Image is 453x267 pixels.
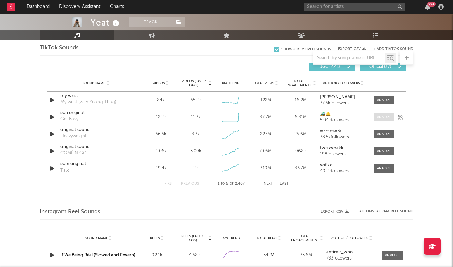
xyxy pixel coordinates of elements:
[85,236,108,240] span: Sound Name
[145,97,177,104] div: 84k
[181,182,199,186] button: Previous
[91,17,121,28] div: Yeat
[250,131,282,138] div: 227M
[320,146,367,151] a: twizzypakk
[373,47,413,51] button: + Add TikTok Sound
[285,114,316,121] div: 6.31M
[140,252,174,259] div: 92.1k
[326,250,377,255] a: antimir_who
[129,17,172,27] button: Track
[192,131,200,138] div: 3.3k
[289,234,319,243] span: Total Engagements
[215,81,247,86] div: 6M Trend
[60,127,131,133] a: original sound
[289,252,323,259] div: 33.6M
[356,210,413,213] button: + Add Instagram Reel Sound
[164,182,174,186] button: First
[253,81,274,85] span: Total Views
[60,150,87,157] div: COMË N GO
[326,256,377,261] div: 733 followers
[285,79,312,87] span: Total Engagements
[320,135,367,140] div: 38.5k followers
[366,47,413,51] button: + Add TikTok Sound
[304,3,405,11] input: Search for artists
[321,210,349,214] button: Export CSV
[250,148,282,155] div: 7.05M
[60,110,131,116] a: son original
[314,65,345,69] span: UGC ( 2.4k )
[177,252,211,259] div: 4.58k
[320,146,343,150] strong: twizzypakk
[256,236,277,240] span: Total Plays
[145,165,177,172] div: 49.4k
[60,144,131,150] a: original sound
[215,236,249,241] div: 6M Trend
[323,81,360,85] span: Author / Followers
[250,165,282,172] div: 319M
[145,148,177,155] div: 4.06k
[250,114,282,121] div: 37.7M
[60,167,69,174] div: Talk
[285,97,316,104] div: 16.2M
[320,129,367,134] a: 𝔪𝔬𝔬𝔫𝔰𝔱𝔬𝔫𝔢𝔡
[320,112,331,116] strong: 🚜🔔
[190,148,201,155] div: 3.09k
[83,81,105,85] span: Sound Name
[360,63,406,71] button: Official(37)
[180,79,207,87] span: Videos (last 7 days)
[338,47,366,51] button: Export CSV
[250,97,282,104] div: 122M
[320,101,367,106] div: 37.5k followers
[60,253,135,257] a: If We Being Rëal (Slowed and Reverb)
[320,112,367,117] a: 🚜🔔
[320,169,367,174] div: 49.2k followers
[60,99,116,106] div: My wrist (with Young Thug)
[320,95,367,100] a: [PERSON_NAME]
[60,133,86,140] div: Hëavyweight
[177,234,207,243] span: Reels (last 7 days)
[145,131,177,138] div: 56.5k
[230,182,234,185] span: of
[425,4,430,10] button: 99+
[213,180,250,188] div: 1 5 2,407
[320,118,367,123] div: 5.04k followers
[365,65,396,69] span: Official ( 37 )
[264,182,273,186] button: Next
[40,44,79,52] span: TikTok Sounds
[320,152,367,157] div: 198 followers
[60,161,131,167] a: som original
[193,165,198,172] div: 2k
[150,236,160,240] span: Reels
[221,182,225,185] span: to
[285,165,316,172] div: 33.7M
[60,116,78,123] div: Gët Busy
[320,95,355,99] strong: [PERSON_NAME]
[153,81,165,85] span: Videos
[145,114,177,121] div: 12.2k
[285,148,316,155] div: 968k
[320,163,367,168] a: yofixx
[191,97,201,104] div: 55.2k
[320,163,332,167] strong: yofixx
[427,2,436,7] div: 99 +
[313,55,385,61] input: Search by song name or URL
[349,210,413,213] div: + Add Instagram Reel Sound
[191,114,201,121] div: 11.3k
[281,47,331,52] div: Show 26 Removed Sounds
[40,208,101,216] span: Instagram Reel Sounds
[285,131,316,138] div: 25.6M
[280,182,289,186] button: Last
[326,250,353,254] strong: antimir_who
[309,63,355,71] button: UGC(2.4k)
[60,93,131,99] a: my wrist
[331,236,368,240] span: Author / Followers
[320,129,341,133] strong: 𝔪𝔬𝔬𝔫𝔰𝔱𝔬𝔫𝔢𝔡
[252,252,286,259] div: 542M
